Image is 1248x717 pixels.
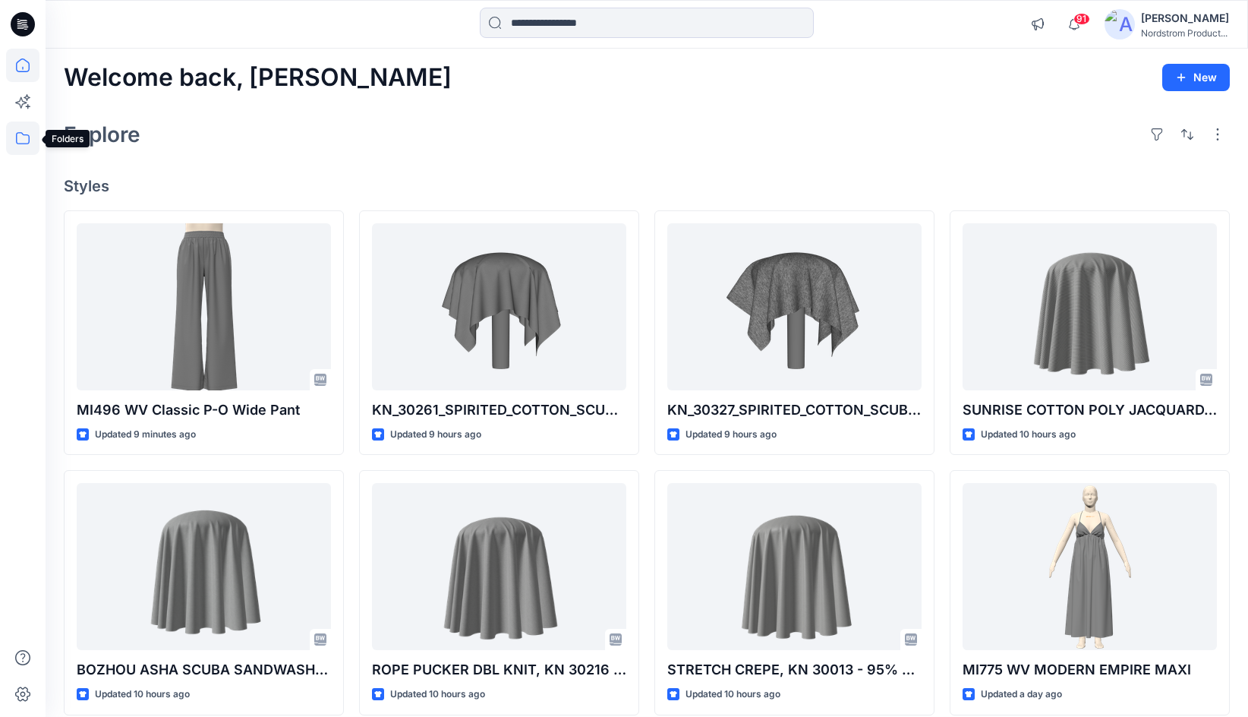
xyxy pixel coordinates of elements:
[963,659,1217,681] p: MI775 WV MODERN EMPIRE MAXI
[77,400,331,421] p: MI496 WV Classic P-O Wide Pant
[64,177,1230,195] h4: Styles
[64,122,140,147] h2: Explore
[981,427,1076,443] p: Updated 10 hours ago
[390,687,485,703] p: Updated 10 hours ago
[963,483,1217,650] a: MI775 WV MODERN EMPIRE MAXI
[390,427,481,443] p: Updated 9 hours ago
[77,223,331,390] a: MI496 WV Classic P-O Wide Pant
[1162,64,1230,91] button: New
[667,659,922,681] p: STRETCH CREPE, KN 30013 - 95% Polyester 5% Spandex,280gsm
[667,483,922,650] a: STRETCH CREPE, KN 30013 - 95% Polyester 5% Spandex,280gsm
[95,427,196,443] p: Updated 9 minutes ago
[1105,9,1135,39] img: avatar
[64,64,452,92] h2: Welcome back, [PERSON_NAME]
[981,687,1062,703] p: Updated a day ago
[685,427,777,443] p: Updated 9 hours ago
[372,223,626,390] a: KN_30261_SPIRITED_COTTON_SCUBA_SPIRITED_COTTON_SCUBA_44%_Cotton,_49%_Polyester,_7%_Spandex_320gsm...
[685,687,780,703] p: Updated 10 hours ago
[1141,27,1229,39] div: Nordstrom Product...
[667,223,922,390] a: KN_30327_SPIRITED_COTTON_SCUBA_HEATHER_SPIRITED_COTTON_SCUBA_HEATHER_44%_Cotton,_49%_Polyester,_7...
[667,400,922,421] p: KN_30327_SPIRITED_COTTON_SCUBA_HEATHER_SPIRITED_COTTON_SCUBA_HEATHER_44%_Cotton,_49%_Polyester,_7...
[963,223,1217,390] a: SUNRISE COTTON POLY JACQUARD, KN 29542 - 55% Cotton 43% Polyester 2% Spandex,280gsm
[77,659,331,681] p: BOZHOU ASHA SCUBA SANDWASHED 270, KN 30325 - 50% Modal 45% Polyester 5% Spandex, 270gsm.
[1141,9,1229,27] div: [PERSON_NAME]
[1073,13,1090,25] span: 91
[372,400,626,421] p: KN_30261_SPIRITED_COTTON_SCUBA_SPIRITED_COTTON_SCUBA_44%_Cotton,_49%_Polyester,_7%_Spandex_320gsm...
[372,659,626,681] p: ROPE PUCKER DBL KNIT, KN 30216 - 100% Cotton, 300gsm.
[963,400,1217,421] p: SUNRISE COTTON POLY JACQUARD, KN 29542 - 55% Cotton 43% Polyester 2% Spandex,280gsm
[372,483,626,650] a: ROPE PUCKER DBL KNIT, KN 30216 - 100% Cotton, 300gsm.
[77,483,331,650] a: BOZHOU ASHA SCUBA SANDWASHED 270, KN 30325 - 50% Modal 45% Polyester 5% Spandex, 270gsm.
[95,687,190,703] p: Updated 10 hours ago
